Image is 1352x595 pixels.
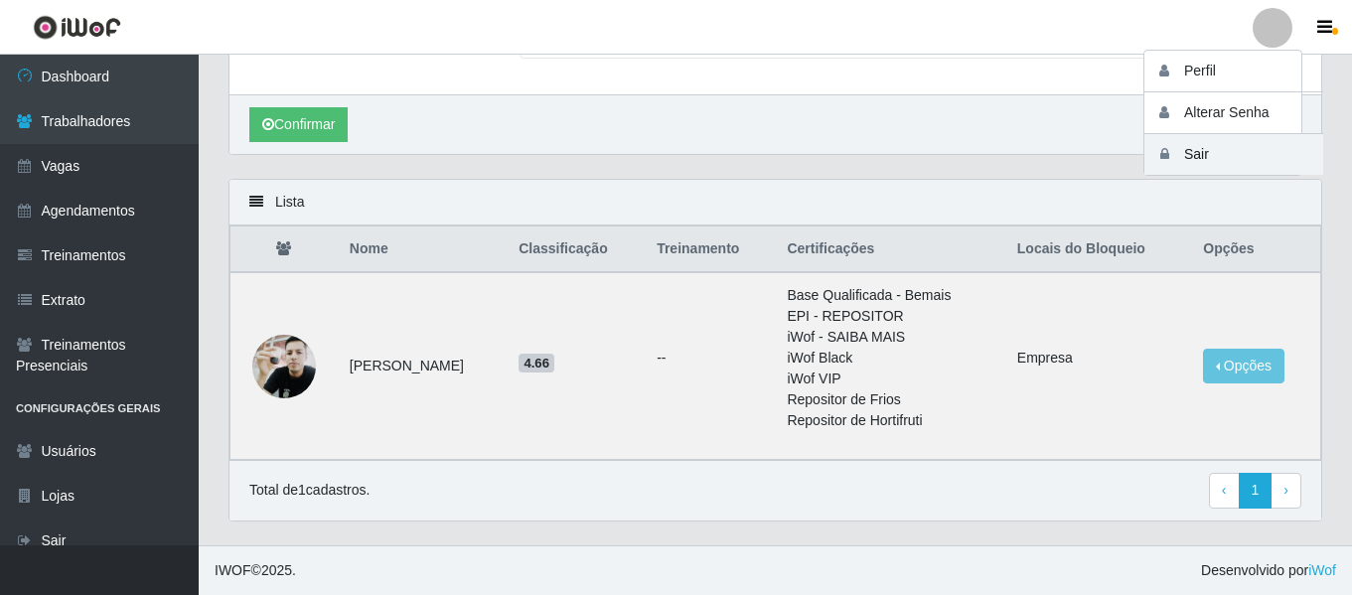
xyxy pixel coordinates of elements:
[775,226,1004,273] th: Certificações
[338,226,507,273] th: Nome
[787,389,992,410] li: Repositor de Frios
[33,15,121,40] img: CoreUI Logo
[1283,482,1288,498] span: ›
[1222,482,1227,498] span: ‹
[787,348,992,369] li: iWof Black
[1239,473,1273,509] a: 1
[1308,562,1336,578] a: iWof
[252,324,316,408] img: 1730639416659.jpeg
[1144,51,1323,92] button: Perfil
[1209,473,1240,509] a: Previous
[338,272,507,460] td: [PERSON_NAME]
[645,226,775,273] th: Treinamento
[1201,560,1336,581] span: Desenvolvido por
[1005,226,1191,273] th: Locais do Bloqueio
[787,369,992,389] li: iWof VIP
[1191,226,1320,273] th: Opções
[1144,134,1323,175] button: Sair
[1271,473,1301,509] a: Next
[787,306,992,327] li: EPI - REPOSITOR
[215,562,251,578] span: IWOF
[787,285,992,306] li: Base Qualificada - Bemais
[229,180,1321,225] div: Lista
[657,348,763,369] ul: --
[1144,92,1323,134] button: Alterar Senha
[519,354,554,373] span: 4.66
[249,480,370,501] p: Total de 1 cadastros.
[787,327,992,348] li: iWof - SAIBA MAIS
[507,226,645,273] th: Classificação
[249,107,348,142] button: Confirmar
[1209,473,1301,509] nav: pagination
[787,410,992,431] li: Repositor de Hortifruti
[1203,349,1284,383] button: Opções
[1017,348,1179,369] li: Empresa
[215,560,296,581] span: © 2025 .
